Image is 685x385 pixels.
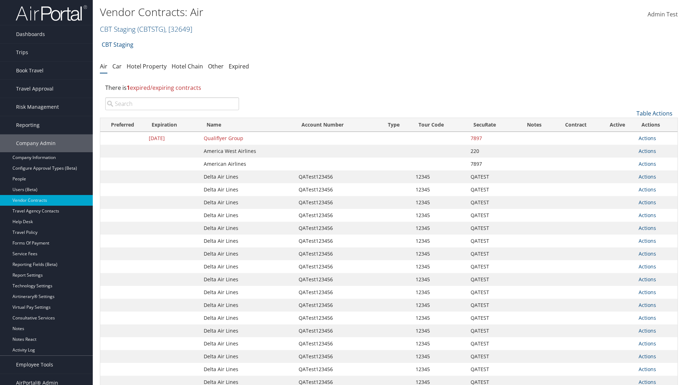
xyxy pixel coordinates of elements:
[467,363,517,376] td: QATEST
[16,116,40,134] span: Reporting
[137,24,165,34] span: ( CBTSTG )
[16,356,53,374] span: Employee Tools
[412,286,467,299] td: 12345
[16,25,45,43] span: Dashboards
[200,247,295,260] td: Delta Air Lines
[467,170,517,183] td: QATEST
[100,78,678,97] div: There is
[639,186,656,193] a: Actions
[639,250,656,257] a: Actions
[100,24,192,34] a: CBT Staging
[16,62,44,79] span: Book Travel
[639,160,656,167] a: Actions
[200,196,295,209] td: Delta Air Lines
[112,62,122,70] a: Car
[639,148,656,154] a: Actions
[639,289,656,296] a: Actions
[100,62,107,70] a: Air
[295,222,381,235] td: QATest123456
[412,222,467,235] td: 12345
[639,327,656,334] a: Actions
[145,132,200,145] td: [DATE]
[165,24,192,34] span: , [ 32649 ]
[412,196,467,209] td: 12345
[412,299,467,312] td: 12345
[100,118,145,132] th: Preferred: activate to sort column ascending
[639,353,656,360] a: Actions
[467,247,517,260] td: QATEST
[200,145,295,158] td: America West Airlines
[200,235,295,247] td: Delta Air Lines
[200,209,295,222] td: Delta Air Lines
[100,5,485,20] h1: Vendor Contracts: Air
[412,247,467,260] td: 12345
[639,173,656,180] a: Actions
[200,158,295,170] td: American Airlines
[636,109,673,117] a: Table Actions
[639,314,656,321] a: Actions
[412,235,467,247] td: 12345
[467,132,517,145] td: 7897
[16,134,56,152] span: Company Admin
[648,10,678,18] span: Admin Test
[200,118,295,132] th: Name: activate to sort column ascending
[200,273,295,286] td: Delta Air Lines
[639,212,656,219] a: Actions
[467,235,517,247] td: QATEST
[467,350,517,363] td: QATEST
[639,340,656,347] a: Actions
[412,350,467,363] td: 12345
[517,118,552,132] th: Notes: activate to sort column ascending
[172,62,203,70] a: Hotel Chain
[200,260,295,273] td: Delta Air Lines
[639,237,656,244] a: Actions
[467,158,517,170] td: 7897
[16,43,28,61] span: Trips
[639,302,656,308] a: Actions
[600,118,635,132] th: Active: activate to sort column ascending
[467,222,517,235] td: QATEST
[200,170,295,183] td: Delta Air Lines
[639,366,656,373] a: Actions
[208,62,224,70] a: Other
[200,363,295,376] td: Delta Air Lines
[295,118,381,132] th: Account Number: activate to sort column ascending
[127,62,167,70] a: Hotel Property
[102,37,133,52] a: CBT Staging
[200,350,295,363] td: Delta Air Lines
[467,312,517,324] td: QATEST
[200,337,295,350] td: Delta Air Lines
[467,299,517,312] td: QATEST
[295,312,381,324] td: QATest123456
[467,209,517,222] td: QATEST
[295,235,381,247] td: QATest123456
[639,276,656,283] a: Actions
[127,84,130,92] strong: 1
[648,4,678,26] a: Admin Test
[295,209,381,222] td: QATest123456
[381,118,412,132] th: Type: activate to sort column ascending
[467,337,517,350] td: QATEST
[467,196,517,209] td: QATEST
[295,363,381,376] td: QATest123456
[467,145,517,158] td: 220
[200,222,295,235] td: Delta Air Lines
[467,118,517,132] th: SecuRate: activate to sort column ascending
[200,183,295,196] td: Delta Air Lines
[16,98,59,116] span: Risk Management
[412,337,467,350] td: 12345
[412,209,467,222] td: 12345
[200,299,295,312] td: Delta Air Lines
[16,5,87,21] img: airportal-logo.png
[295,299,381,312] td: QATest123456
[412,363,467,376] td: 12345
[639,199,656,206] a: Actions
[200,312,295,324] td: Delta Air Lines
[639,225,656,231] a: Actions
[635,118,678,132] th: Actions
[200,324,295,337] td: Delta Air Lines
[467,183,517,196] td: QATEST
[412,312,467,324] td: 12345
[295,170,381,183] td: QATest123456
[200,286,295,299] td: Delta Air Lines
